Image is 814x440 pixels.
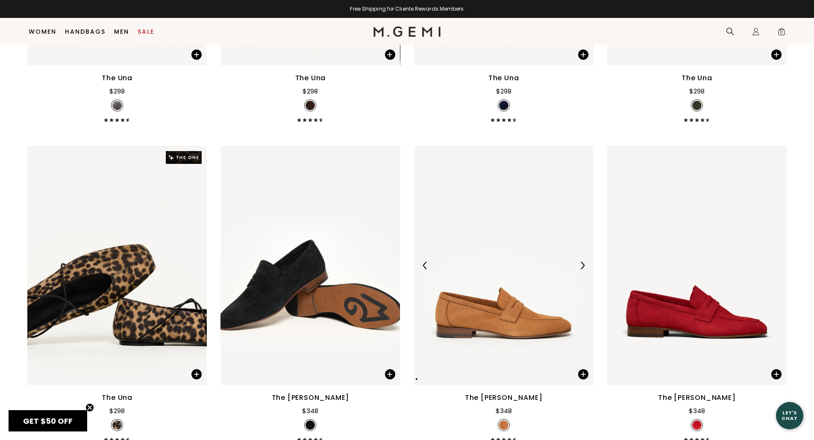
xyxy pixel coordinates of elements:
div: $348 [302,406,318,416]
img: The One tag [166,151,202,164]
img: The Sacca Donna [594,146,773,385]
div: The [PERSON_NAME] [272,393,350,403]
a: Women [29,28,56,35]
span: 0 [777,29,786,38]
img: The Sacca Donna [220,146,400,385]
div: The Una [102,73,132,83]
div: $298 [689,86,705,96]
img: v_11953_SWATCH_50x.jpg [499,420,508,430]
img: The Sacca Donna [414,146,594,385]
span: GET $50 OFF [23,416,73,426]
div: Let's Chat [776,410,803,421]
button: Close teaser [85,403,94,412]
img: v_11957_SWATCH_50x.jpg [692,420,702,430]
a: Sale [138,28,154,35]
div: The [PERSON_NAME] [465,393,543,403]
div: $298 [496,86,511,96]
img: The Una [27,146,207,385]
a: Men [114,28,129,35]
img: v_11954_SWATCH_50x.jpg [306,420,315,430]
div: The Una [102,393,132,403]
img: Previous Arrow [421,262,429,269]
div: $298 [303,86,318,96]
div: $348 [689,406,705,416]
img: v_7300623106107_SWATCH_50x.jpg [692,101,702,110]
div: GET $50 OFFClose teaser [9,410,87,431]
div: The Una [295,73,326,83]
div: $298 [109,406,125,416]
img: v_7300623138875_SWATCH_c62c74df-e9c2-4bdf-97f0-4c5cea9b8183_50x.jpg [499,101,508,110]
div: The Una [488,73,519,83]
div: The [PERSON_NAME] [658,393,736,403]
img: v_7306993893435_SWATCH_50x.jpg [112,420,122,430]
img: The Sacca Donna [400,146,579,385]
div: The Una [682,73,712,83]
img: The Una [207,146,386,385]
div: $348 [496,406,512,416]
img: Next Arrow [579,262,586,269]
div: $298 [109,86,125,96]
a: Handbags [65,28,106,35]
img: v_7300623171643_SWATCH_50x.jpg [306,101,315,110]
img: M.Gemi [373,26,441,37]
img: v_7263729057851_SWATCH_50x.jpg [112,101,122,110]
img: The Sacca Donna [607,146,787,385]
